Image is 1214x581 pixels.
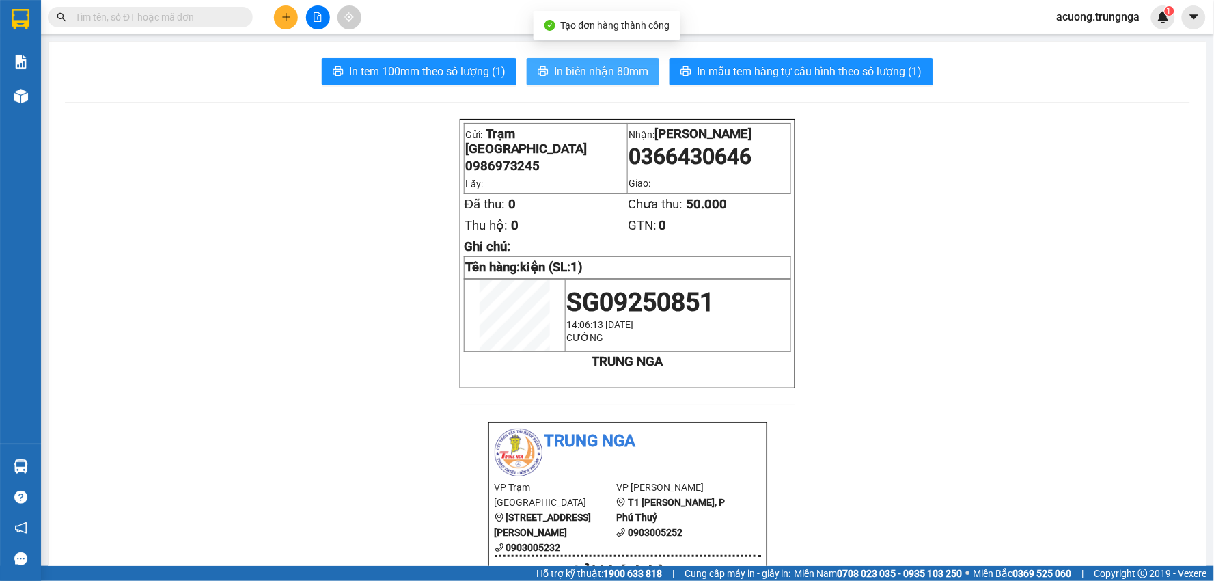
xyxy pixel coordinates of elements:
[14,522,27,535] span: notification
[628,527,682,538] b: 0903005252
[465,159,540,174] span: 0986973245
[322,58,516,85] button: printerIn tem 100mm theo số lượng (1)
[57,12,66,22] span: search
[508,197,516,212] span: 0
[571,260,583,275] span: 1)
[680,66,691,79] span: printer
[1167,6,1172,16] span: 1
[14,89,28,103] img: warehouse-icon
[313,12,322,22] span: file-add
[1182,5,1206,29] button: caret-down
[672,566,674,581] span: |
[495,543,504,552] span: phone
[344,12,354,22] span: aim
[670,58,933,85] button: printerIn mẫu tem hàng tự cấu hình theo số lượng (1)
[603,568,662,579] strong: 1900 633 818
[1138,569,1148,578] span: copyright
[561,20,670,31] span: Tạo đơn hàng thành công
[75,10,236,25] input: Tìm tên, số ĐT hoặc mã đơn
[628,218,657,233] span: GTN:
[616,480,739,495] li: VP [PERSON_NAME]
[544,20,555,31] span: check-circle
[465,126,626,157] p: Gửi:
[838,568,963,579] strong: 0708 023 035 - 0935 103 250
[1188,11,1200,23] span: caret-down
[1046,8,1151,25] span: acuong.trungnga
[659,218,666,233] span: 0
[629,178,650,189] span: Giao:
[465,126,588,157] span: Trạm [GEOGRAPHIC_DATA]
[1157,11,1170,23] img: icon-new-feature
[536,566,662,581] span: Hỗ trợ kỹ thuật:
[685,566,791,581] span: Cung cấp máy in - giấy in:
[521,260,583,275] span: kiện (SL:
[795,566,963,581] span: Miền Nam
[966,571,970,576] span: ⚪️
[495,480,617,510] li: VP Trạm [GEOGRAPHIC_DATA]
[14,55,28,69] img: solution-icon
[12,9,29,29] img: logo-vxr
[566,332,603,343] span: CƯỜNG
[281,12,291,22] span: plus
[538,66,549,79] span: printer
[592,354,663,369] strong: TRUNG NGA
[495,429,542,476] img: logo.jpg
[566,319,633,330] span: 14:06:13 [DATE]
[974,566,1072,581] span: Miền Bắc
[566,287,714,317] span: SG09250851
[349,63,506,80] span: In tem 100mm theo số lượng (1)
[511,218,519,233] span: 0
[506,542,561,553] b: 0903005232
[554,63,648,80] span: In biên nhận 80mm
[306,5,330,29] button: file-add
[495,513,504,522] span: environment
[527,58,659,85] button: printerIn biên nhận 80mm
[616,497,725,523] b: T1 [PERSON_NAME], P Phú Thuỷ
[333,66,344,79] span: printer
[654,126,751,141] span: [PERSON_NAME]
[465,218,508,233] span: Thu hộ:
[464,239,510,254] span: Ghi chú:
[337,5,361,29] button: aim
[14,552,27,565] span: message
[465,178,483,189] span: Lấy:
[616,528,626,537] span: phone
[495,429,761,455] li: Trung Nga
[629,144,751,170] span: 0366430646
[1082,566,1084,581] span: |
[1165,6,1174,16] sup: 1
[14,459,28,474] img: warehouse-icon
[465,197,505,212] span: Đã thu:
[629,126,790,141] p: Nhận:
[628,197,682,212] span: Chưa thu:
[697,63,922,80] span: In mẫu tem hàng tự cấu hình theo số lượng (1)
[616,498,626,507] span: environment
[465,260,583,275] strong: Tên hàng:
[274,5,298,29] button: plus
[686,197,727,212] span: 50.000
[495,512,592,538] b: [STREET_ADDRESS][PERSON_NAME]
[14,491,27,504] span: question-circle
[1013,568,1072,579] strong: 0369 525 060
